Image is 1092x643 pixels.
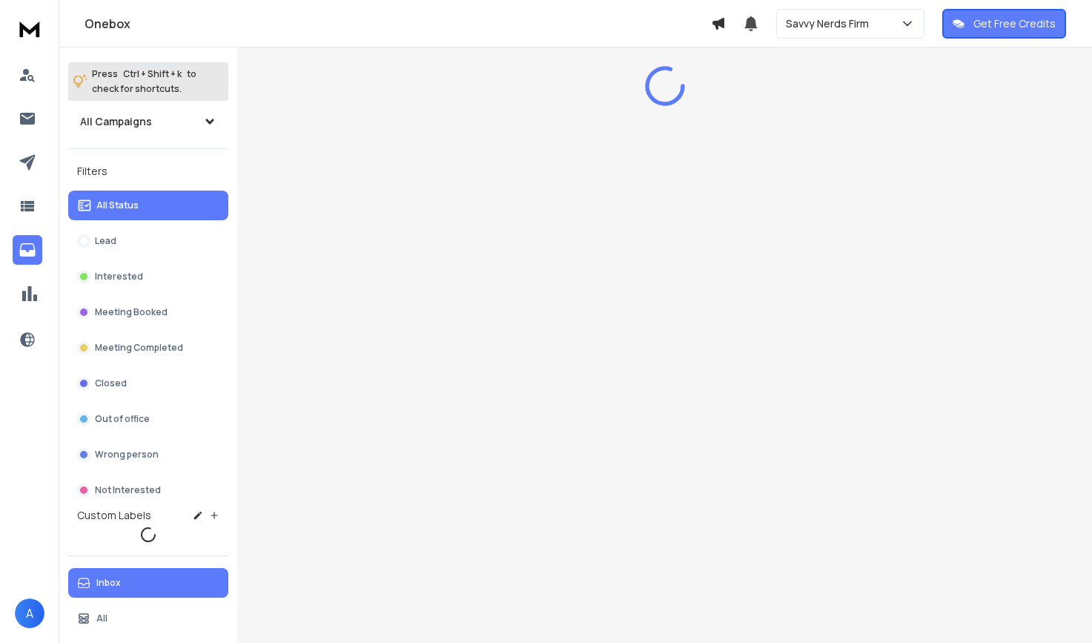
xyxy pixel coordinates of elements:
p: Wrong person [95,449,159,461]
h3: Custom Labels [77,508,151,523]
p: Interested [95,271,143,283]
p: Lead [95,235,116,247]
button: All Campaigns [68,107,228,136]
button: Meeting Completed [68,333,228,363]
h1: All Campaigns [80,114,152,129]
button: Out of office [68,404,228,434]
p: Get Free Credits [973,16,1056,31]
p: Closed [95,377,127,389]
h3: Filters [68,161,228,182]
button: Interested [68,262,228,291]
img: logo [15,15,44,42]
button: All Status [68,191,228,220]
button: Lead [68,226,228,256]
p: Savvy Nerds Firm [786,16,875,31]
button: Not Interested [68,475,228,505]
button: Meeting Booked [68,297,228,327]
p: All [96,613,107,624]
h1: Onebox [85,15,711,33]
p: Meeting Completed [95,342,183,354]
button: Get Free Credits [942,9,1066,39]
p: Inbox [96,577,121,589]
p: Meeting Booked [95,306,168,318]
button: Closed [68,369,228,398]
button: All [68,604,228,633]
span: Ctrl + Shift + k [121,65,184,82]
p: Press to check for shortcuts. [92,67,196,96]
button: A [15,599,44,628]
button: Inbox [68,568,228,598]
p: Not Interested [95,484,161,496]
p: All Status [96,200,139,211]
button: Wrong person [68,440,228,469]
p: Out of office [95,413,150,425]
